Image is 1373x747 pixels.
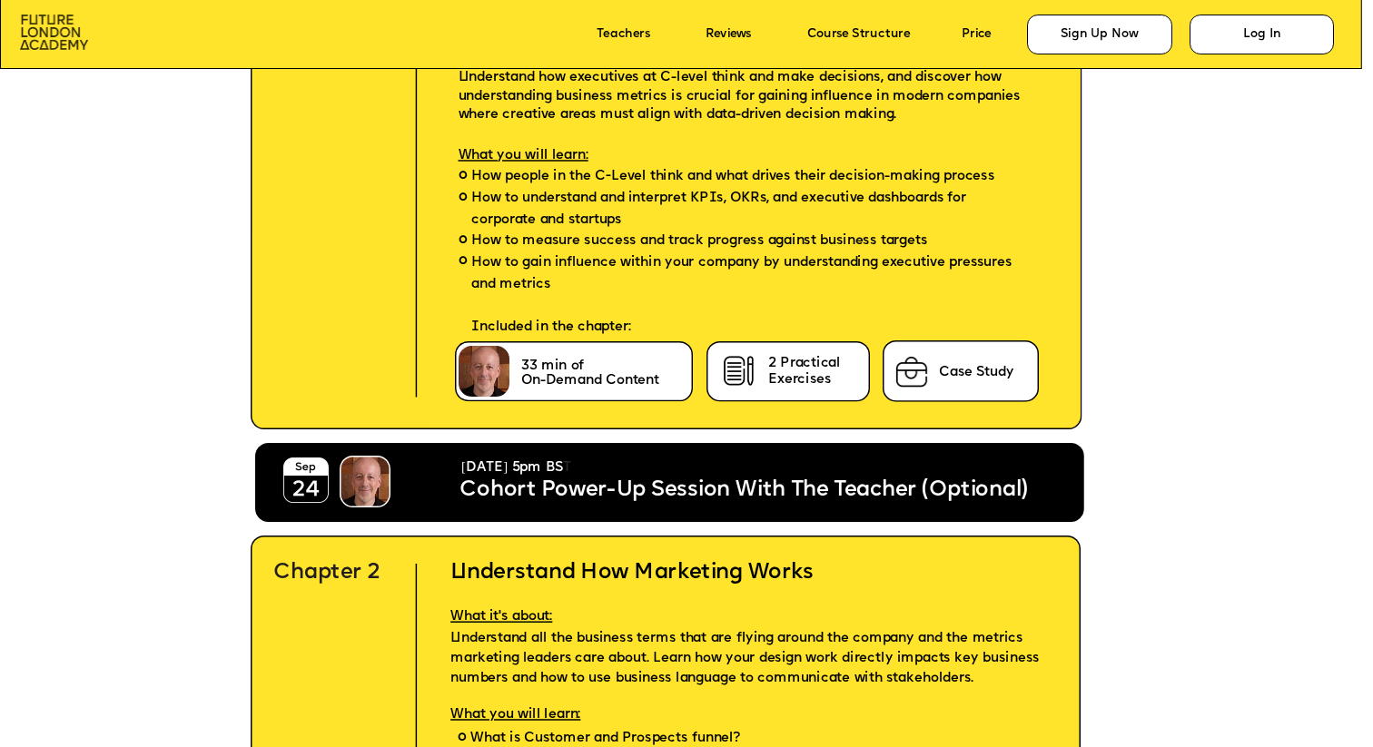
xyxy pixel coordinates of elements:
[472,231,928,252] span: How to measure success and track progress against business targets
[962,28,991,42] a: Price
[706,28,751,42] a: Reviews
[450,632,1043,684] span: Understand all the business terms that are flying around the company and the metrics marketing le...
[461,460,1029,477] p: T
[939,367,1014,378] span: Case Study
[472,188,1029,231] span: How to understand and interpret KPIs, OKRs, and executive dashboards for corporate and startups
[892,352,932,391] img: image-75ee59ac-5515-4aba-aadc-0d7dfe35305c.png
[718,352,758,391] img: image-cb722855-f231-420d-ba86-ef8a9b8709e7.png
[521,374,659,386] span: On-Demand Content
[20,15,88,49] img: image-aac980e9-41de-4c2d-a048-f29dd30a0068.png
[807,28,911,42] a: Course Structure
[461,462,563,474] span: [DATE] 5pm BS
[459,149,588,161] span: What you will learn:
[521,359,584,371] span: 33 min of
[273,562,380,584] span: Chapter 2
[281,455,331,506] img: image-18956b4c-1360-46b4-bafe-d711b826ae50.png
[450,708,580,720] span: What you will learn:
[430,533,1078,586] h2: Understand How Marketing Works
[472,252,1029,338] span: How to gain influence within your company by understanding executive pressures and metrics Includ...
[459,479,1027,501] span: Cohort Power-Up Session With The Teacher (Optional)
[450,610,552,622] span: What it's about:
[459,71,1024,121] span: Understand how executives at C-level think and make decisions, and discover how understanding bus...
[768,357,845,385] span: 2 Practical Exercises
[472,166,995,188] span: How people in the C-Level think and what drives their decision-making process
[597,28,650,42] a: Teachers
